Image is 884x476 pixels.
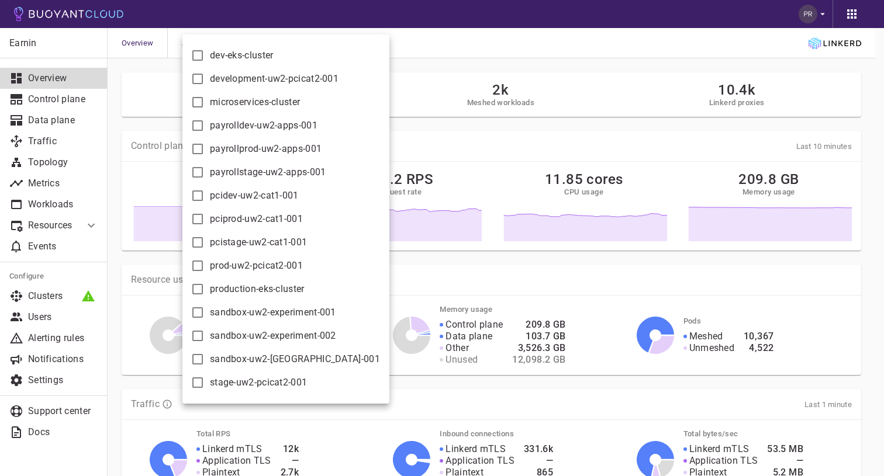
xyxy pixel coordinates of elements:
[210,237,307,248] span: pcistage-uw2-cat1-001
[210,213,303,225] span: pciprod-uw2-cat1-001
[210,190,299,201] span: pcidev-uw2-cat1-001
[210,166,326,178] span: payrollstage-uw2-apps-001
[210,120,317,131] span: payrolldev-uw2-apps-001
[210,143,322,155] span: payrollprod-uw2-apps-001
[210,377,307,388] span: stage-uw2-pcicat2-001
[210,283,305,295] span: production-eks-cluster
[210,353,380,365] span: sandbox-uw2-[GEOGRAPHIC_DATA]-001
[210,73,339,85] span: development-uw2-pcicat2-001
[210,260,303,272] span: prod-uw2-pcicat2-001
[210,50,274,61] span: dev-eks-cluster
[210,307,336,318] span: sandbox-uw2-experiment-001
[210,96,300,108] span: microservices-cluster
[210,330,336,342] span: sandbox-uw2-experiment-002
